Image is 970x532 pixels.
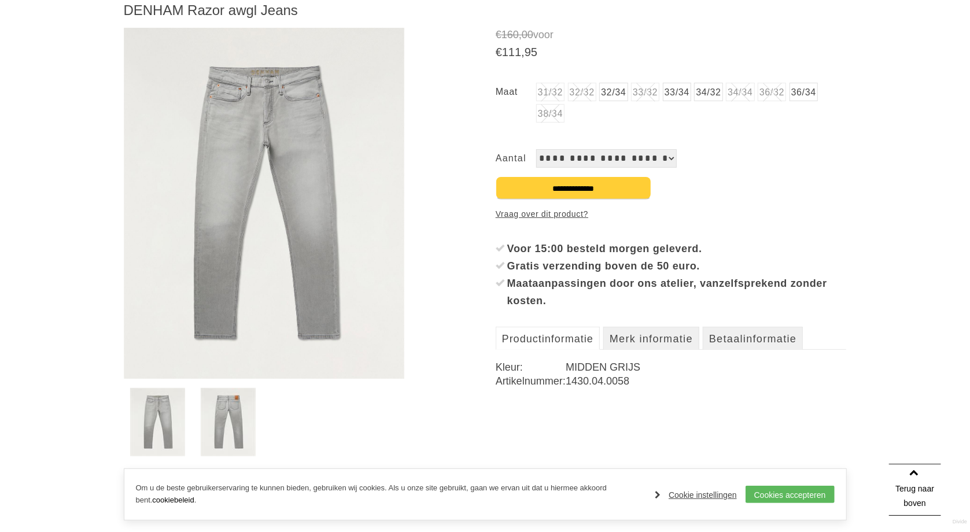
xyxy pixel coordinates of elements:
[496,374,566,388] dt: Artikelnummer:
[525,46,537,58] span: 95
[496,28,847,42] span: voor
[889,464,941,516] a: Terug naar boven
[130,388,185,456] img: denham-razor-awgl-jeans
[496,205,588,223] a: Vraag over dit product?
[507,240,847,257] div: Voor 15:00 besteld morgen geleverd.
[566,374,846,388] dd: 1430.04.0058
[501,29,519,40] span: 160
[502,46,521,58] span: 111
[496,275,847,309] li: Maataanpassingen door ons atelier, vanzelfsprekend zonder kosten.
[124,2,847,19] h1: DENHAM Razor awgl Jeans
[496,29,501,40] span: €
[496,149,536,168] label: Aantal
[663,83,691,101] a: 33/34
[152,496,194,504] a: cookiebeleid
[136,482,644,507] p: Om u de beste gebruikerservaring te kunnen bieden, gebruiken wij cookies. Als u onze site gebruik...
[521,46,525,58] span: ,
[953,515,967,529] a: Divide
[496,83,847,126] ul: Maat
[496,46,502,58] span: €
[703,327,803,350] a: Betaalinformatie
[603,327,699,350] a: Merk informatie
[201,388,256,456] img: denham-razor-awgl-jeans
[496,360,566,374] dt: Kleur:
[694,83,722,101] a: 34/32
[566,360,846,374] dd: MIDDEN GRIJS
[507,257,847,275] div: Gratis verzending boven de 50 euro.
[599,83,628,101] a: 32/34
[496,327,600,350] a: Productinformatie
[124,28,405,379] img: DENHAM Razor awgl Jeans
[790,83,818,101] a: 36/34
[522,29,533,40] span: 00
[655,486,737,504] a: Cookie instellingen
[519,29,522,40] span: ,
[746,486,835,503] a: Cookies accepteren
